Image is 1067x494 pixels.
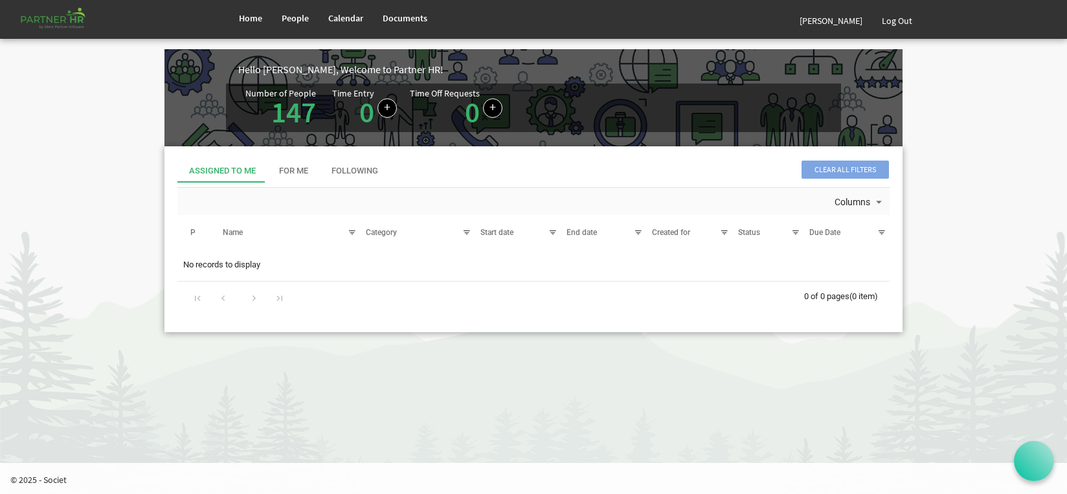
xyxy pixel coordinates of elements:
div: Total number of active people in Partner HR [245,89,332,127]
a: 147 [271,94,316,130]
span: People [282,12,309,24]
span: P [190,228,196,237]
div: 0 of 0 pages (0 item) [804,282,890,309]
span: Clear all filters [802,161,889,179]
div: tab-header [177,159,890,183]
span: 0 of 0 pages [804,291,849,301]
a: 0 [465,94,480,130]
a: 0 [359,94,374,130]
div: Go to previous page [214,288,232,306]
div: For Me [279,165,308,177]
div: Columns [832,188,888,215]
p: © 2025 - Societ [10,473,1067,486]
div: Go to next page [245,288,263,306]
div: Number of People [245,89,316,98]
span: Name [223,228,243,237]
a: Log Out [872,3,922,39]
span: End date [567,228,597,237]
span: Calendar [328,12,363,24]
span: Status [738,228,760,237]
a: Log hours [377,98,397,118]
div: Go to last page [271,288,288,306]
div: Assigned To Me [189,165,256,177]
div: Time Entry [332,89,374,98]
div: Number of pending time-off requests [410,89,515,127]
span: Created for [652,228,690,237]
a: [PERSON_NAME] [790,3,872,39]
span: Start date [480,228,513,237]
td: No records to display [177,253,890,277]
span: Documents [383,12,427,24]
div: Following [331,165,378,177]
div: Hello [PERSON_NAME], Welcome to Partner HR! [238,62,903,77]
span: (0 item) [849,291,878,301]
span: Home [239,12,262,24]
div: Go to first page [189,288,207,306]
span: Due Date [809,228,840,237]
div: Number of time entries [332,89,410,127]
div: Time Off Requests [410,89,480,98]
span: Category [366,228,397,237]
span: Columns [833,194,871,210]
button: Columns [832,194,888,211]
a: Create a new time off request [483,98,502,118]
